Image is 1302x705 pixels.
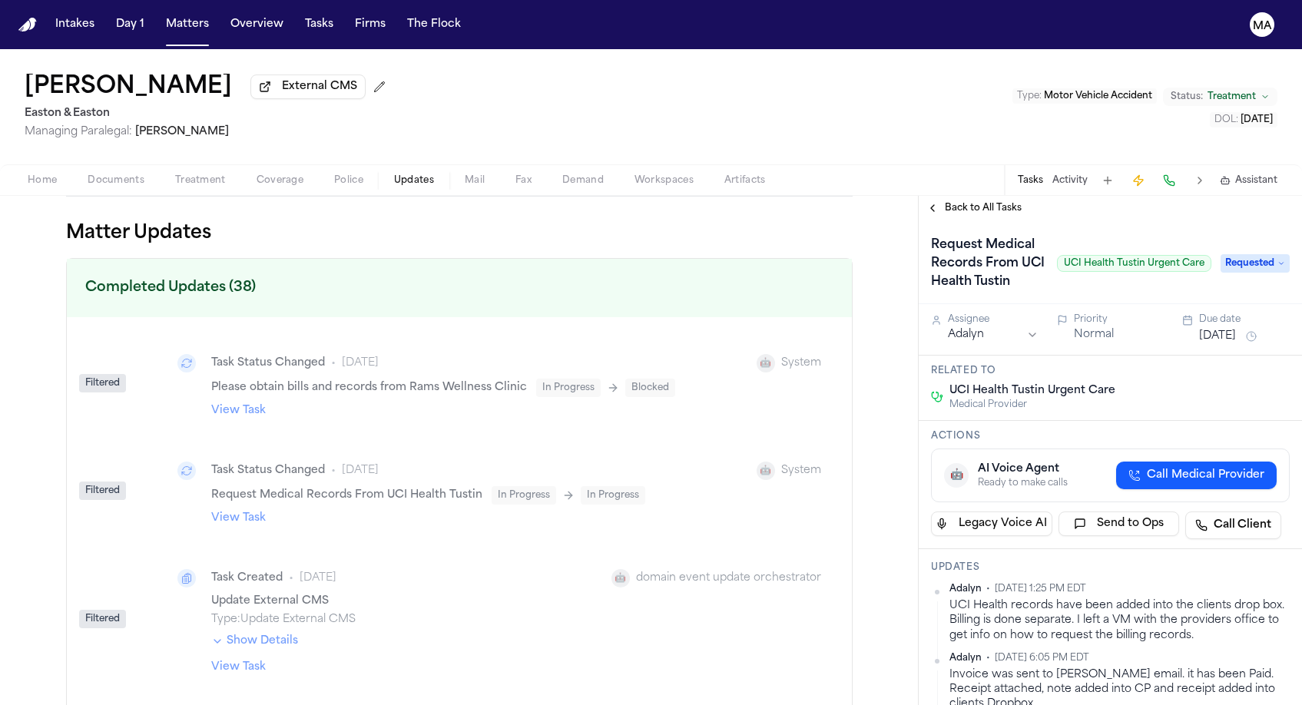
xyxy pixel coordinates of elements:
[515,174,532,187] span: Fax
[760,357,771,369] div: 🤖
[257,174,303,187] span: Coverage
[334,174,363,187] span: Police
[1116,462,1277,489] button: Call Medical Provider
[49,11,101,38] button: Intakes
[986,652,990,664] span: •
[465,174,485,187] span: Mail
[1017,91,1042,101] span: Type :
[1158,170,1180,191] button: Make a Call
[299,11,340,38] button: Tasks
[79,610,126,628] div: Filtered
[931,511,1052,536] button: Legacy Voice AI
[1018,174,1043,187] button: Tasks
[1147,468,1264,483] span: Call Medical Provider
[995,583,1086,595] span: [DATE] 1:25 PM EDT
[925,233,1051,294] h1: Request Medical Records From UCI Health Tustin
[1058,511,1180,536] button: Send to Ops
[1128,170,1149,191] button: Create Immediate Task
[949,652,982,664] span: Adalyn
[724,174,766,187] span: Artifacts
[978,477,1068,489] div: Ready to make calls
[1199,313,1290,326] div: Due date
[492,486,556,505] span: In Progress
[1220,174,1277,187] button: Assistant
[110,11,151,38] button: Day 1
[211,463,325,478] div: Task Status Changed
[79,482,126,500] div: Filtered
[211,634,298,649] button: Show Details
[394,174,434,187] span: Updates
[931,365,1290,377] h3: Related to
[931,430,1290,442] h3: Actions
[1074,327,1114,343] button: Normal
[300,571,336,586] span: [DATE]
[211,594,821,609] div: Update External CMS
[1057,255,1211,272] span: UCI Health Tustin Urgent Care
[25,74,232,101] h1: [PERSON_NAME]
[1214,115,1238,124] span: DOL :
[1074,313,1165,326] div: Priority
[1171,91,1203,103] span: Status:
[1242,327,1261,346] button: Snooze task
[949,598,1290,643] div: UCI Health records have been added into the clients drop box. Billing is done separate. I left a ...
[562,174,604,187] span: Demand
[18,18,37,32] img: Finch Logo
[634,174,694,187] span: Workspaces
[581,486,645,505] span: In Progress
[211,511,266,526] a: View Task
[625,379,675,397] span: Blocked
[1044,91,1152,101] span: Motor Vehicle Accident
[945,202,1022,214] span: Back to All Tasks
[949,399,1115,411] span: Medical Provider
[1163,88,1277,106] button: Change status from Treatment
[1241,115,1273,124] span: [DATE]
[781,356,821,371] span: System
[1235,174,1277,187] span: Assistant
[349,11,392,38] button: Firms
[211,660,266,675] a: View Task
[66,221,853,246] span: Matter Updates
[615,572,626,584] div: 🤖
[1221,254,1290,273] span: Requested
[949,583,982,595] span: Adalyn
[25,74,232,101] button: Edit matter name
[25,126,132,137] span: Managing Paralegal:
[289,569,293,587] span: •
[211,356,325,371] div: Task Status Changed
[175,174,226,187] span: Treatment
[88,174,144,187] span: Documents
[224,11,290,38] button: Overview
[331,354,336,372] span: •
[1012,88,1157,104] button: Edit Type: Motor Vehicle Accident
[948,313,1039,326] div: Assignee
[536,379,601,397] span: In Progress
[1210,112,1277,127] button: Edit DOL: 2025-07-01
[986,583,990,595] span: •
[401,11,467,38] button: The Flock
[1185,511,1281,539] a: Call Client
[760,465,771,477] div: 🤖
[160,11,215,38] button: Matters
[67,259,852,317] h2: Completed Updates (38)
[211,403,266,419] a: View Task
[950,468,963,483] span: 🤖
[211,571,283,586] div: Task Created
[636,571,821,586] span: domain event update orchestrator
[949,383,1115,399] span: UCI Health Tustin Urgent Care
[931,561,1290,574] h3: Updates
[25,104,392,123] h2: Easton & Easton
[211,380,527,396] div: Please obtain bills and records from Rams Wellness Clinic
[18,18,37,32] a: Home
[919,202,1029,214] button: Back to All Tasks
[978,462,1068,477] div: AI Voice Agent
[211,612,821,627] div: Type: Update External CMS
[1052,174,1088,187] button: Activity
[79,374,126,392] div: Filtered
[28,174,57,187] span: Home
